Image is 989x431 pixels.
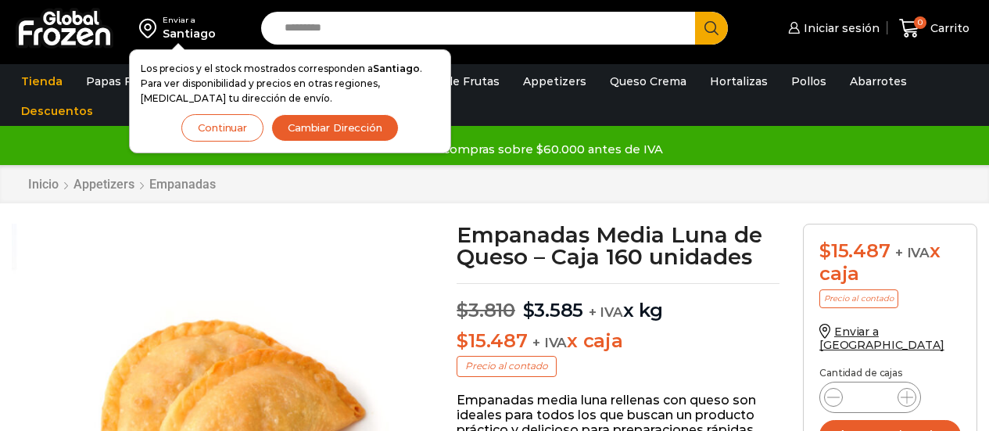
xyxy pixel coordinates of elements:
[589,304,623,320] span: + IVA
[457,329,527,352] bdi: 15.487
[914,16,926,29] span: 0
[149,177,217,192] a: Empanadas
[457,224,779,268] h1: Empanadas Media Luna de Queso – Caja 160 unidades
[181,114,263,142] button: Continuar
[457,356,557,376] p: Precio al contado
[457,283,779,322] p: x kg
[163,26,216,41] div: Santiago
[532,335,567,350] span: + IVA
[819,289,898,308] p: Precio al contado
[784,13,880,44] a: Iniciar sesión
[457,330,779,353] p: x caja
[695,12,728,45] button: Search button
[602,66,694,96] a: Queso Crema
[819,239,890,262] bdi: 15.487
[27,177,217,192] nav: Breadcrumb
[926,20,969,36] span: Carrito
[78,66,165,96] a: Papas Fritas
[819,240,961,286] div: x caja
[855,386,885,408] input: Product quantity
[402,66,507,96] a: Pulpa de Frutas
[373,63,420,74] strong: Santiago
[895,245,930,260] span: + IVA
[457,329,468,352] span: $
[523,299,584,321] bdi: 3.585
[27,177,59,192] a: Inicio
[819,325,944,352] a: Enviar a [GEOGRAPHIC_DATA]
[13,66,70,96] a: Tienda
[783,66,834,96] a: Pollos
[819,239,831,262] span: $
[895,10,973,47] a: 0 Carrito
[73,177,135,192] a: Appetizers
[702,66,776,96] a: Hortalizas
[515,66,594,96] a: Appetizers
[457,299,515,321] bdi: 3.810
[163,15,216,26] div: Enviar a
[141,61,439,106] p: Los precios y el stock mostrados corresponden a . Para ver disponibilidad y precios en otras regi...
[800,20,880,36] span: Iniciar sesión
[842,66,915,96] a: Abarrotes
[457,299,468,321] span: $
[13,96,101,126] a: Descuentos
[523,299,535,321] span: $
[271,114,399,142] button: Cambiar Dirección
[139,15,163,41] img: address-field-icon.svg
[819,368,961,379] p: Cantidad de cajas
